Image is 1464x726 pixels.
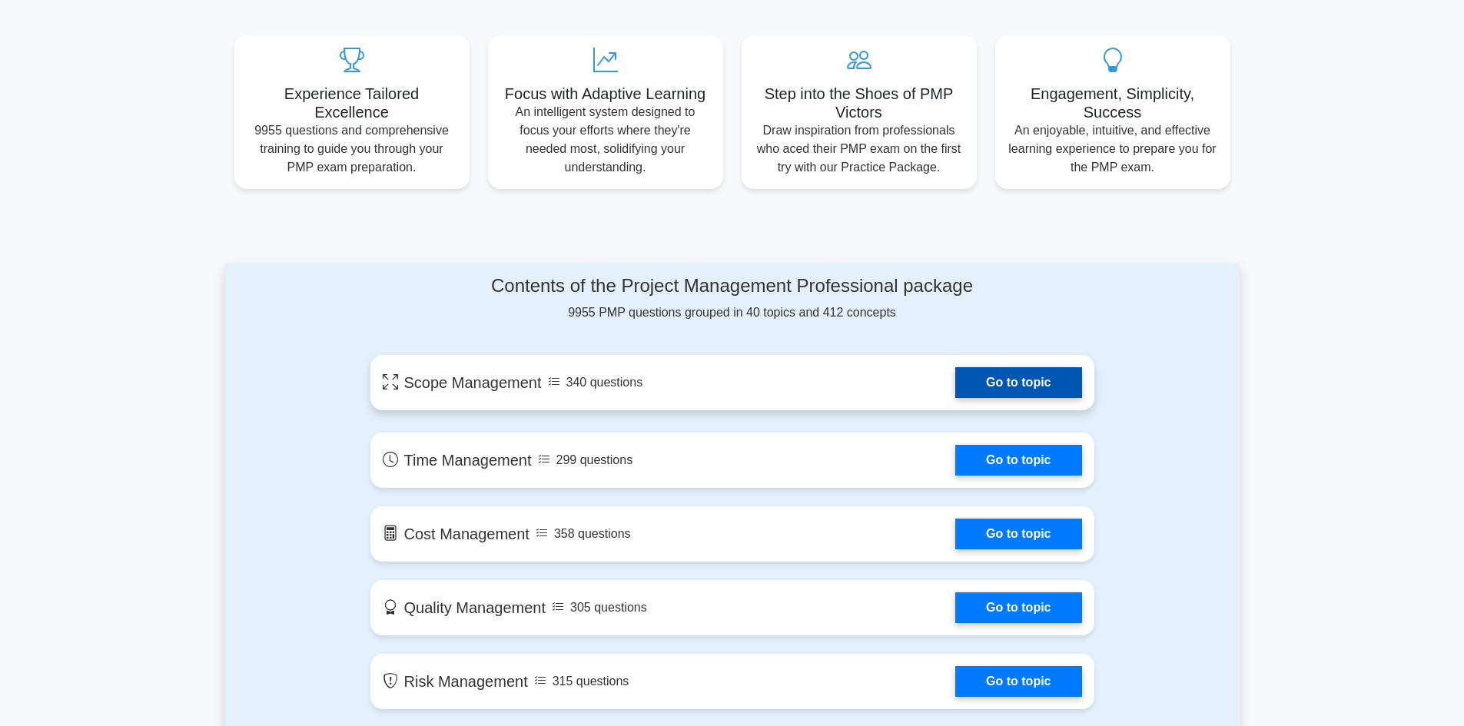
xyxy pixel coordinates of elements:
[1008,121,1218,177] p: An enjoyable, intuitive, and effective learning experience to prepare you for the PMP exam.
[247,85,457,121] h5: Experience Tailored Excellence
[370,275,1094,297] h4: Contents of the Project Management Professional package
[500,85,711,103] h5: Focus with Adaptive Learning
[955,367,1081,398] a: Go to topic
[955,592,1081,623] a: Go to topic
[754,85,964,121] h5: Step into the Shoes of PMP Victors
[247,121,457,177] p: 9955 questions and comprehensive training to guide you through your PMP exam preparation.
[370,275,1094,322] div: 9955 PMP questions grouped in 40 topics and 412 concepts
[955,666,1081,697] a: Go to topic
[500,103,711,177] p: An intelligent system designed to focus your efforts where they're needed most, solidifying your ...
[1008,85,1218,121] h5: Engagement, Simplicity, Success
[955,445,1081,476] a: Go to topic
[955,519,1081,549] a: Go to topic
[754,121,964,177] p: Draw inspiration from professionals who aced their PMP exam on the first try with our Practice Pa...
